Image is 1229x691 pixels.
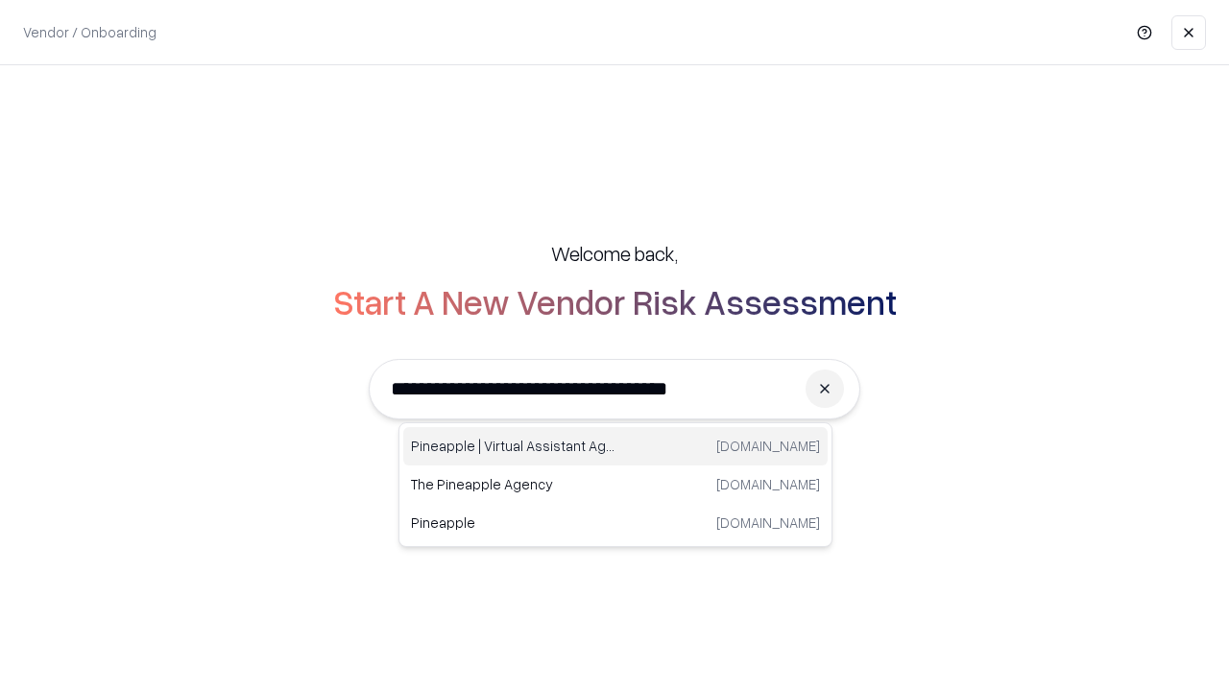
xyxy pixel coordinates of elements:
[411,474,615,494] p: The Pineapple Agency
[716,512,820,533] p: [DOMAIN_NAME]
[551,240,678,267] h5: Welcome back,
[411,512,615,533] p: Pineapple
[398,422,832,547] div: Suggestions
[411,436,615,456] p: Pineapple | Virtual Assistant Agency
[23,22,157,42] p: Vendor / Onboarding
[333,282,897,321] h2: Start A New Vendor Risk Assessment
[716,474,820,494] p: [DOMAIN_NAME]
[716,436,820,456] p: [DOMAIN_NAME]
